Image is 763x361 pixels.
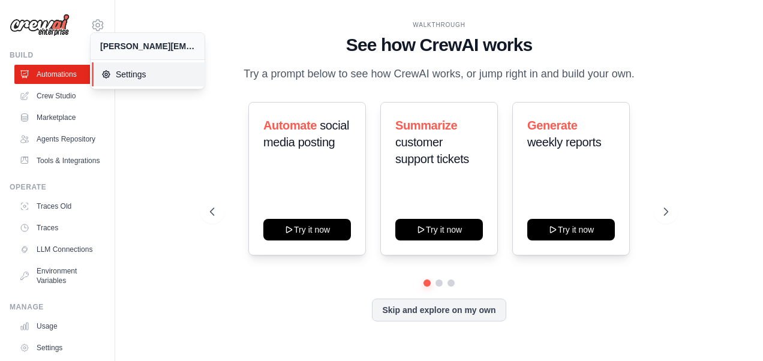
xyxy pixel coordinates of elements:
[372,299,506,321] button: Skip and explore on my own
[14,86,105,106] a: Crew Studio
[527,136,601,149] span: weekly reports
[14,130,105,149] a: Agents Repository
[395,219,483,240] button: Try it now
[10,302,105,312] div: Manage
[101,68,196,80] span: Settings
[14,218,105,237] a: Traces
[10,14,70,37] img: Logo
[14,317,105,336] a: Usage
[100,40,195,52] div: [PERSON_NAME][EMAIL_ADDRESS][PERSON_NAME][DOMAIN_NAME]
[238,65,641,83] p: Try a prompt below to see how CrewAI works, or jump right in and build your own.
[395,119,457,132] span: Summarize
[527,119,578,132] span: Generate
[210,20,669,29] div: WALKTHROUGH
[263,119,317,132] span: Automate
[14,108,105,127] a: Marketplace
[263,219,351,240] button: Try it now
[14,65,105,84] a: Automations
[14,240,105,259] a: LLM Connections
[14,197,105,216] a: Traces Old
[263,119,349,149] span: social media posting
[395,136,469,166] span: customer support tickets
[527,219,615,240] button: Try it now
[210,34,669,56] h1: See how CrewAI works
[14,261,105,290] a: Environment Variables
[10,50,105,60] div: Build
[14,338,105,357] a: Settings
[92,62,206,86] a: Settings
[10,182,105,192] div: Operate
[14,151,105,170] a: Tools & Integrations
